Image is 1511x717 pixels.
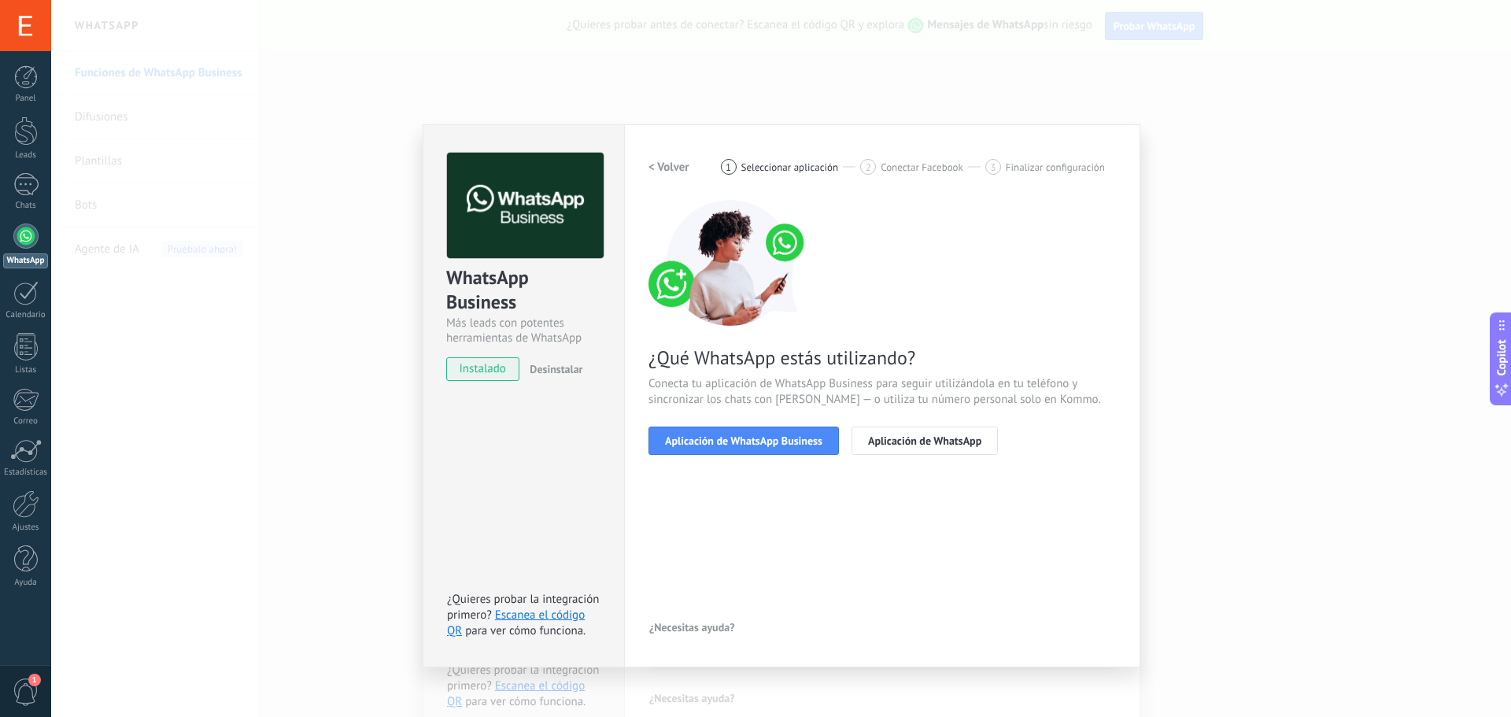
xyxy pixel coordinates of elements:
[3,201,49,211] div: Chats
[3,253,48,268] div: WhatsApp
[648,346,1116,370] span: ¿Qué WhatsApp estás utilizando?
[648,615,736,639] button: ¿Necesitas ayuda?
[3,416,49,427] div: Correo
[3,578,49,588] div: Ayuda
[1494,339,1509,375] span: Copilot
[648,427,839,455] button: Aplicación de WhatsApp Business
[741,161,839,173] span: Seleccionar aplicación
[465,623,586,638] span: para ver cómo funciona.
[852,427,998,455] button: Aplicación de WhatsApp
[447,608,585,638] a: Escanea el código QR
[881,161,963,173] span: Conectar Facebook
[3,310,49,320] div: Calendario
[649,622,735,633] span: ¿Necesitas ayuda?
[665,435,822,446] span: Aplicación de WhatsApp Business
[447,592,600,623] span: ¿Quieres probar la integración primero?
[446,316,601,346] div: Más leads con potentes herramientas de WhatsApp
[3,468,49,478] div: Estadísticas
[648,376,1116,408] span: Conecta tu aplicación de WhatsApp Business para seguir utilizándola en tu teléfono y sincronizar ...
[868,435,981,446] span: Aplicación de WhatsApp
[3,94,49,104] div: Panel
[648,153,689,181] button: < Volver
[3,365,49,375] div: Listas
[28,674,41,686] span: 1
[1006,161,1105,173] span: Finalizar configuración
[648,160,689,175] h2: < Volver
[866,161,871,174] span: 2
[530,362,582,376] span: Desinstalar
[990,161,996,174] span: 3
[3,150,49,161] div: Leads
[648,200,814,326] img: connect number
[447,153,604,259] img: logo_main.png
[447,357,519,381] span: instalado
[3,523,49,533] div: Ajustes
[523,357,582,381] button: Desinstalar
[446,265,601,316] div: WhatsApp Business
[726,161,731,174] span: 1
